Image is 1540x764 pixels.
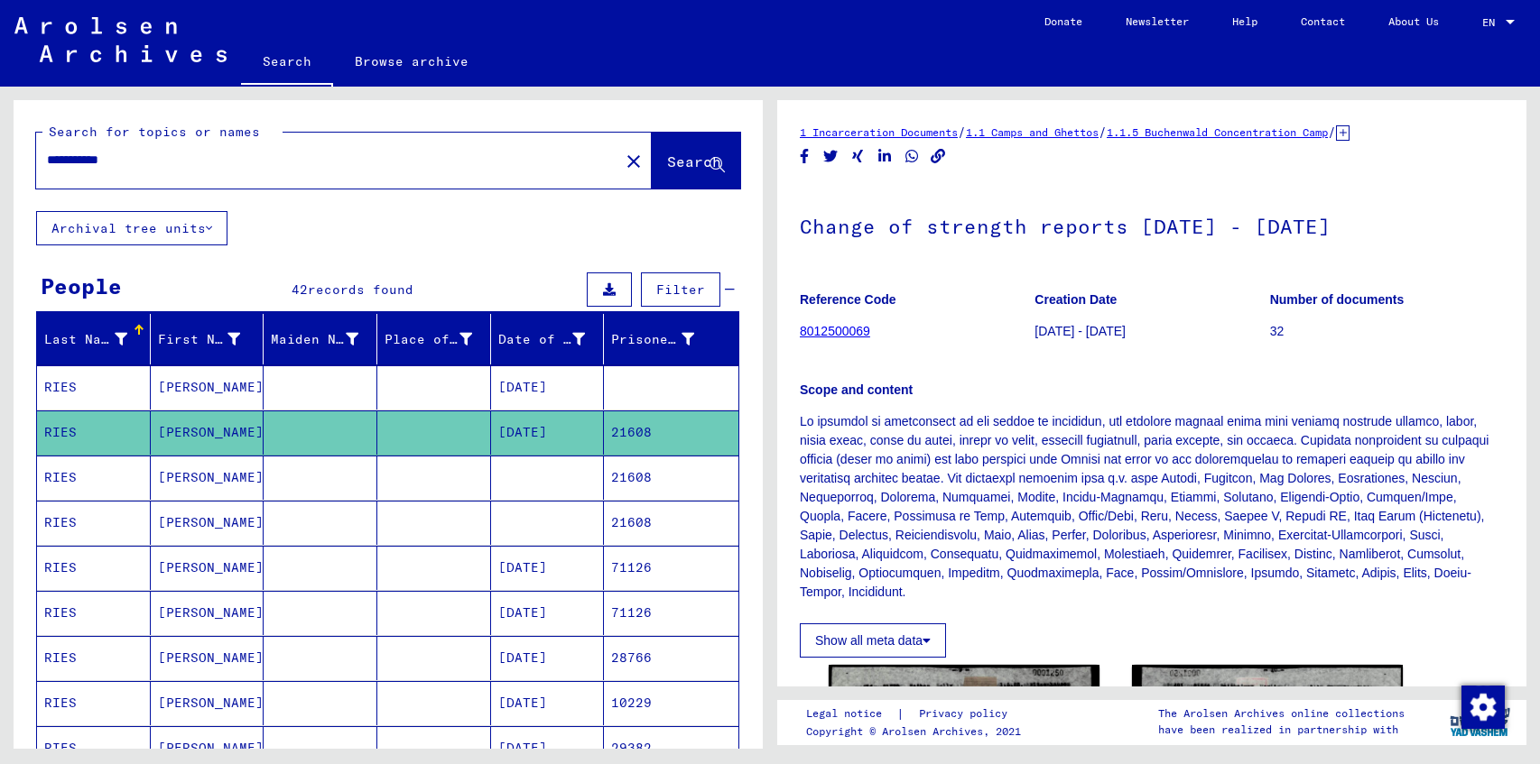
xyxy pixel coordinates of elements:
mat-cell: 21608 [604,456,738,500]
img: Change consent [1461,686,1505,729]
button: Share on Xing [849,145,867,168]
div: Prisoner # [611,325,717,354]
button: Archival tree units [36,211,227,245]
span: / [1099,124,1107,140]
div: Place of Birth [385,330,472,349]
img: yv_logo.png [1446,699,1514,744]
mat-cell: [PERSON_NAME] [151,456,264,500]
button: Share on WhatsApp [903,145,922,168]
mat-cell: RIES [37,681,151,725]
mat-cell: 10229 [604,681,738,725]
button: Clear [616,143,652,179]
mat-cell: 28766 [604,636,738,680]
span: EN [1482,16,1502,29]
b: Creation Date [1034,292,1117,307]
div: Last Name [44,325,150,354]
mat-cell: 21608 [604,501,738,545]
p: Copyright © Arolsen Archives, 2021 [806,723,1029,740]
mat-cell: [DATE] [491,681,605,725]
button: Filter [641,272,720,307]
span: / [958,124,966,140]
button: Search [652,133,740,189]
mat-cell: [PERSON_NAME] [151,591,264,635]
div: Date of Birth [498,325,608,354]
mat-cell: [PERSON_NAME] [151,501,264,545]
mat-cell: [PERSON_NAME] [151,410,264,455]
button: Share on LinkedIn [876,145,895,168]
p: 32 [1270,322,1504,341]
div: First Name [158,330,241,349]
mat-cell: [PERSON_NAME] [151,365,264,410]
button: Share on Twitter [821,145,840,168]
mat-cell: [DATE] [491,546,605,590]
div: Place of Birth [385,325,495,354]
b: Scope and content [800,382,913,397]
div: Prisoner # [611,330,694,349]
div: Date of Birth [498,330,586,349]
mat-cell: 21608 [604,410,738,455]
mat-cell: RIES [37,636,151,680]
a: Search [241,40,333,87]
a: 1.1.5 Buchenwald Concentration Camp [1107,125,1328,139]
mat-cell: RIES [37,501,151,545]
button: Copy link [929,145,948,168]
mat-cell: [DATE] [491,636,605,680]
mat-cell: [DATE] [491,410,605,455]
mat-cell: RIES [37,410,151,455]
mat-header-cell: Prisoner # [604,314,738,364]
div: First Name [158,325,264,354]
b: Number of documents [1270,292,1405,307]
mat-header-cell: Last Name [37,314,151,364]
a: 8012500069 [800,324,870,338]
mat-cell: RIES [37,365,151,410]
button: Show all meta data [800,623,946,658]
button: Share on Facebook [795,145,814,168]
mat-icon: close [623,151,645,172]
mat-header-cell: Place of Birth [377,314,491,364]
div: Maiden Name [271,325,381,354]
mat-cell: RIES [37,591,151,635]
b: Reference Code [800,292,896,307]
div: | [806,704,1029,723]
a: Legal notice [806,704,896,723]
p: Lo ipsumdol si ametconsect ad eli seddoe te incididun, utl etdolore magnaal enima mini veniamq no... [800,412,1504,602]
span: records found [308,281,413,298]
mat-header-cell: Date of Birth [491,314,605,364]
mat-cell: 71126 [604,546,738,590]
mat-header-cell: First Name [151,314,264,364]
mat-cell: RIES [37,456,151,500]
span: 42 [292,281,308,298]
span: Search [667,152,721,170]
p: have been realized in partnership with [1158,722,1405,738]
div: Last Name [44,330,127,349]
h1: Change of strength reports [DATE] - [DATE] [800,185,1504,264]
mat-header-cell: Maiden Name [264,314,377,364]
mat-cell: RIES [37,546,151,590]
a: 1 Incarceration Documents [800,125,958,139]
a: Browse archive [333,40,490,83]
p: The Arolsen Archives online collections [1158,705,1405,722]
mat-label: Search for topics or names [49,124,260,140]
mat-cell: 71126 [604,591,738,635]
span: Filter [656,281,705,298]
div: People [41,270,122,302]
mat-cell: [PERSON_NAME] [151,546,264,590]
div: Maiden Name [271,330,358,349]
p: [DATE] - [DATE] [1034,322,1268,341]
a: Privacy policy [905,704,1029,723]
mat-cell: [PERSON_NAME] [151,636,264,680]
a: 1.1 Camps and Ghettos [966,125,1099,139]
img: Arolsen_neg.svg [14,17,227,62]
mat-cell: [PERSON_NAME] [151,681,264,725]
mat-cell: [DATE] [491,591,605,635]
span: / [1328,124,1336,140]
mat-cell: [DATE] [491,365,605,410]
